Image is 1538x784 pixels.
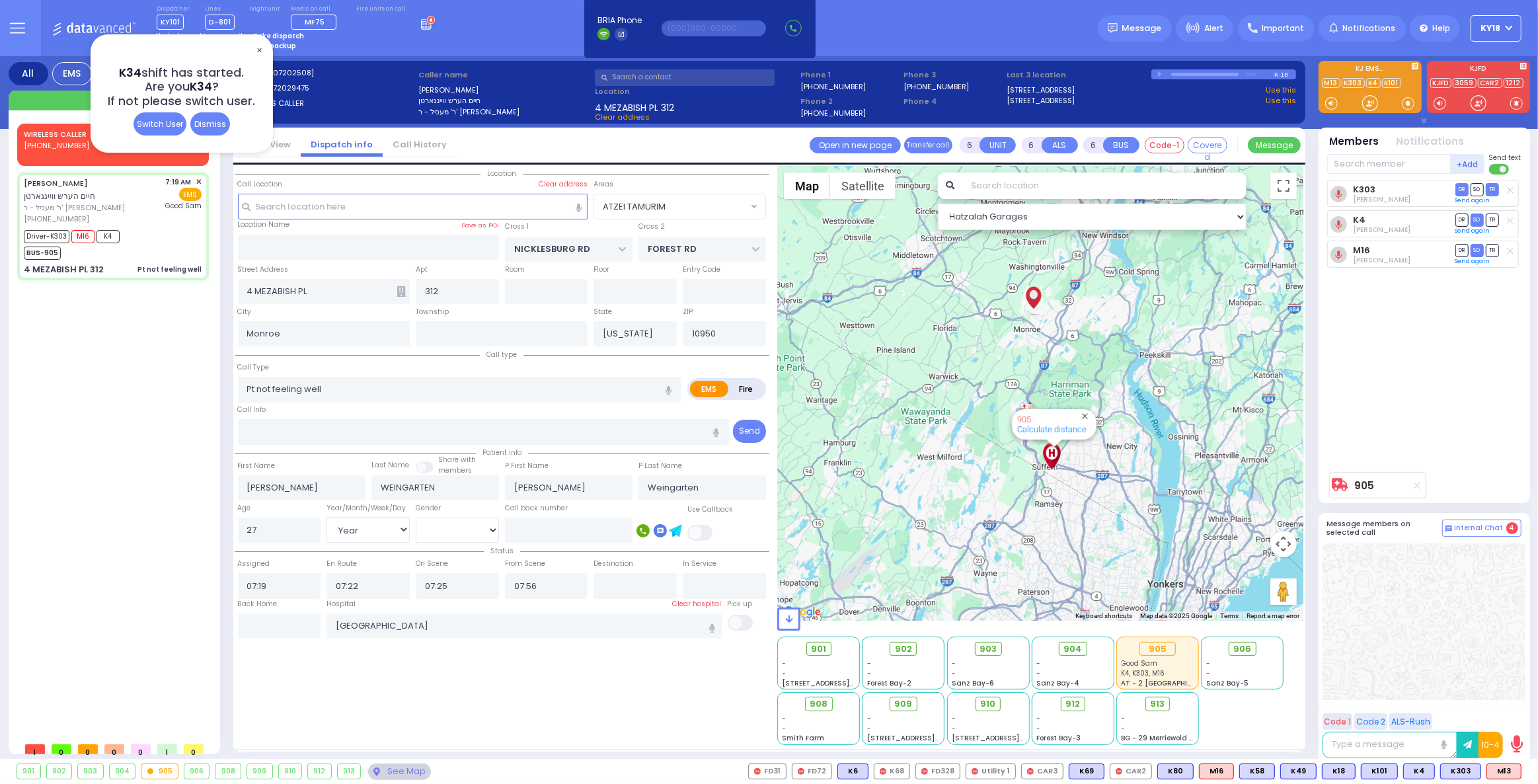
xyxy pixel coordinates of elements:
[247,764,272,779] div: 909
[594,559,633,569] label: Destination
[78,764,103,779] div: 903
[205,15,235,30] span: D-801
[783,733,825,743] span: Smith Farm
[1079,410,1091,422] button: Close
[157,5,190,13] label: Dispatcher
[1361,764,1398,779] div: BLS
[597,15,642,26] span: BRIA Phone
[1353,215,1365,225] a: K4
[416,559,448,569] label: On Scene
[904,137,952,153] button: Transfer call
[9,62,48,85] div: All
[800,108,866,118] label: [PHONE_NUMBER]
[96,230,120,243] span: K4
[157,744,177,754] span: 1
[1353,255,1410,265] span: Lazer Schwimmer
[1440,764,1481,779] div: BLS
[800,81,866,91] label: [PHONE_NUMBER]
[260,67,314,78] span: [0907202508]
[783,713,787,723] span: -
[1489,163,1510,176] label: Turn off text
[952,733,1077,743] span: [STREET_ADDRESS][PERSON_NAME]
[505,264,525,275] label: Room
[1036,658,1040,668] span: -
[327,599,356,609] label: Hospital
[1103,137,1139,153] button: BUS
[798,768,804,775] img: red-radio-icon.svg
[1440,764,1481,779] div: K303
[438,465,472,475] span: members
[24,202,161,214] span: ר' מעכיל - ר' [PERSON_NAME]
[1122,22,1162,35] span: Message
[904,69,1002,81] span: Phone 3
[266,83,309,93] span: 9172029475
[603,200,666,214] span: ATZEI TAMURIM
[481,169,523,178] span: Location
[880,768,886,775] img: red-radio-icon.svg
[1506,522,1518,534] span: 4
[327,503,410,514] div: Year/Month/Week/Day
[1022,278,1045,317] div: CHAIM HERSH WEINGARTEN
[1157,764,1194,779] div: BLS
[784,173,830,199] button: Show street map
[1007,69,1151,81] label: Last 3 location
[1486,244,1499,256] span: TR
[966,764,1016,779] div: Utility 1
[1122,713,1126,723] span: -
[683,559,716,569] label: In Service
[505,221,529,232] label: Cross 1
[1280,764,1317,779] div: BLS
[1353,225,1410,235] span: Yomi Sofer
[24,178,88,188] a: [PERSON_NAME]
[1403,764,1435,779] div: K4
[867,668,871,678] span: -
[1007,95,1075,106] a: [STREET_ADDRESS]
[1486,183,1499,196] span: TR
[190,112,230,136] div: Dismiss
[250,5,280,13] label: Night unit
[1397,134,1465,149] button: Notifications
[594,307,612,317] label: State
[1427,65,1530,75] label: KJFD
[1354,713,1387,730] button: Code 2
[418,95,590,106] label: חיים הערש וויינגארטן
[904,96,1002,107] span: Phone 4
[1481,22,1501,34] span: KY18
[291,5,341,13] label: Medic on call
[683,307,693,317] label: ZIP
[1403,764,1435,779] div: BLS
[484,546,520,556] span: Status
[205,5,235,13] label: Lines
[1270,578,1297,605] button: Drag Pegman onto the map to open Street View
[539,179,588,190] label: Clear address
[867,658,871,668] span: -
[811,643,826,656] span: 901
[1453,78,1477,88] a: 3059
[963,173,1247,199] input: Search location
[1455,257,1490,265] a: Send again
[134,112,186,136] div: Switch User
[595,69,775,86] input: Search a contact
[137,264,202,274] div: Pt not feeling well
[215,764,241,779] div: 908
[980,643,997,656] span: 903
[1270,173,1297,199] button: Toggle fullscreen view
[1036,713,1040,723] span: -
[728,381,765,397] label: Fire
[238,264,289,275] label: Street Address
[1478,78,1502,88] a: CAR2
[1036,723,1040,733] span: -
[1007,85,1075,96] a: [STREET_ADDRESS]
[1327,520,1442,537] h5: Message members on selected call
[837,764,868,779] div: K6
[1455,244,1469,256] span: DR
[238,194,588,219] input: Search location here
[184,744,204,754] span: 0
[238,219,290,230] label: Location Name
[1069,764,1104,779] div: K69
[1108,23,1118,33] img: message.svg
[1389,713,1432,730] button: ALS-Rush
[952,658,956,668] span: -
[196,176,202,188] span: ✕
[24,263,104,276] div: 4 MEZABISH PL 312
